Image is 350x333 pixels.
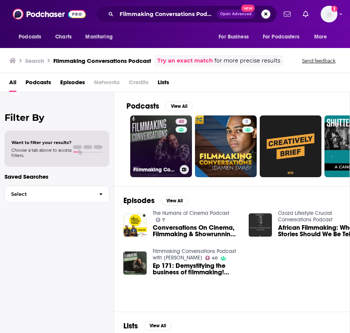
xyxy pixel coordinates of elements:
img: Conversations On Cinema, Filmmaking & Showrunning with Raj & DK [123,213,147,237]
a: Ep 171: Demystifying the business of filmmaking! Featuring Jason Godbey [153,263,240,275]
a: Podcasts [26,76,51,92]
button: Send feedback [300,58,338,64]
input: Search podcasts, credits, & more... [117,8,217,20]
a: Episodes [60,76,85,92]
span: Logged in as patiencebaldacci [321,6,337,22]
h3: Search [25,57,44,64]
img: Ep 171: Demystifying the business of filmmaking! Featuring Jason Godbey [123,251,147,275]
button: open menu [80,30,122,44]
a: 40 [205,256,218,260]
a: Show notifications dropdown [281,8,294,21]
span: Open Advanced [220,12,252,16]
span: Choose a tab above to access filters. [11,147,72,158]
span: Credits [129,76,149,92]
button: open menu [309,30,337,44]
button: open menu [213,30,258,44]
a: PodcastsView All [126,101,193,111]
span: More [314,32,327,42]
span: Podcasts [19,32,41,42]
h3: Filmmaking Conversations Podcast [53,57,151,64]
span: New [241,5,255,12]
a: Ozoza Lifestyle Crucial Conversations Podcast [278,210,332,223]
a: EpisodesView All [123,196,188,205]
h2: Filter By [5,112,109,123]
img: African Filmmaking: What Stories Should We Be Telling ?-Crucial Conversations with Adekunle "Noda... [249,213,272,237]
button: open menu [258,30,310,44]
span: Want to filter your results? [11,140,72,145]
h3: Filmmaking Conversations Podcast with [PERSON_NAME] [133,166,177,173]
a: 40 [176,118,187,125]
span: 40 [179,118,184,126]
a: Try an exact match [157,56,213,65]
a: Filmmaking Conversations Podcast with Damien Swaby [153,248,236,261]
a: Charts [50,30,76,44]
span: Charts [55,32,72,42]
button: Show profile menu [321,6,337,22]
span: Ep 171: Demystifying the business of filmmaking! Featuring [PERSON_NAME] [153,263,240,275]
a: 3 [195,115,257,177]
a: ListsView All [123,321,171,331]
button: Open AdvancedNew [217,10,255,19]
svg: Add a profile image [331,6,337,12]
a: Conversations On Cinema, Filmmaking & Showrunning with Raj & DK [153,224,240,237]
img: User Profile [321,6,337,22]
span: Monitoring [85,32,112,42]
p: Saved Searches [5,173,109,180]
span: Select [5,192,93,197]
span: 40 [212,256,217,260]
button: View All [161,196,188,205]
img: Podchaser - Follow, Share and Rate Podcasts [13,7,86,21]
button: Select [5,186,109,203]
a: All [9,76,16,92]
h2: Podcasts [126,101,159,111]
a: Lists [158,76,169,92]
a: The Humans of Cinema Podcast [153,210,229,216]
a: 3 [242,118,251,125]
a: Show notifications dropdown [300,8,312,21]
span: For Podcasters [263,32,299,42]
button: View All [165,102,193,111]
a: 40Filmmaking Conversations Podcast with [PERSON_NAME] [130,115,192,177]
span: Networks [94,76,120,92]
span: for more precise results [214,56,280,65]
a: 7 [156,218,165,222]
span: 7 [162,218,165,222]
button: View All [144,321,171,330]
button: open menu [13,30,51,44]
span: For Business [219,32,249,42]
h2: Lists [123,321,138,331]
span: 3 [245,118,248,126]
div: Search podcasts, credits, & more... [96,5,277,23]
h2: Episodes [123,196,155,205]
